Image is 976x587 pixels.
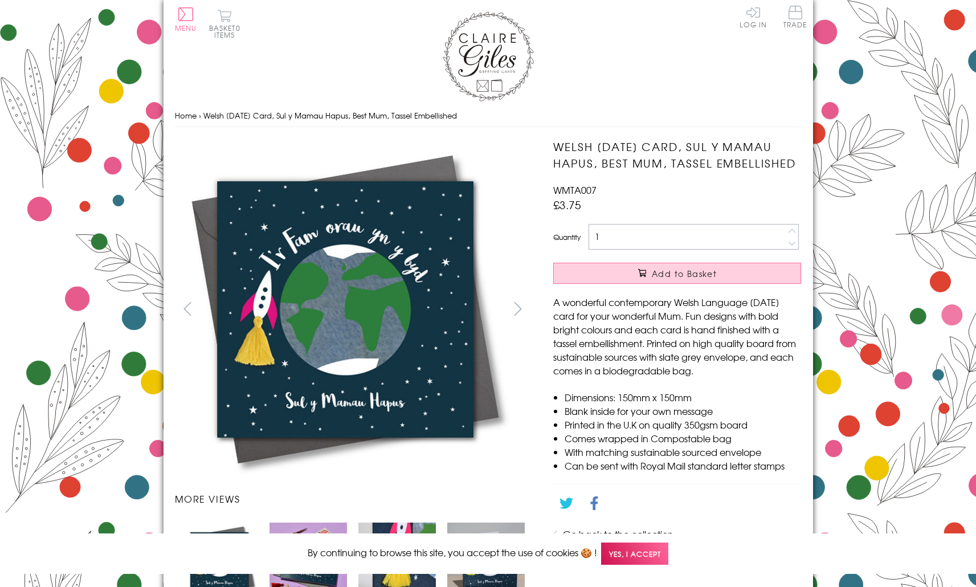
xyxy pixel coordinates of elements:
span: Trade [783,6,807,28]
img: Claire Giles Greetings Cards [443,11,534,101]
a: Log In [740,6,767,28]
span: Add to Basket [652,268,717,279]
h3: More views [175,492,531,506]
span: › [199,110,201,121]
span: Menu [175,23,197,33]
span: Welsh [DATE] Card, Sul y Mamau Hapus, Best Mum, Tassel Embellished [203,110,457,121]
li: With matching sustainable sourced envelope [565,445,801,459]
h1: Welsh [DATE] Card, Sul y Mamau Hapus, Best Mum, Tassel Embellished [553,138,801,172]
button: prev [175,296,201,321]
span: WMTA007 [553,183,597,197]
button: Add to Basket [553,263,801,284]
a: Trade [783,6,807,30]
span: £3.75 [553,197,581,213]
li: Blank inside for your own message [565,404,801,418]
nav: breadcrumbs [175,104,802,128]
a: Go back to the collection [563,527,673,541]
button: Menu [175,7,197,31]
img: Welsh Mother's Day Card, Sul y Mamau Hapus, Best Mum, Tassel Embellished [174,138,516,480]
a: Home [175,110,197,121]
li: Printed in the U.K on quality 350gsm board [565,418,801,431]
button: next [505,296,530,321]
span: Yes, I accept [601,543,668,565]
p: A wonderful contemporary Welsh Language [DATE] card for your wonderful Mum. Fun designs with bold... [553,295,801,377]
label: Quantity [553,232,581,242]
li: Can be sent with Royal Mail standard letter stamps [565,459,801,472]
img: Welsh Mother's Day Card, Sul y Mamau Hapus, Best Mum, Tassel Embellished [530,138,872,480]
li: Dimensions: 150mm x 150mm [565,390,801,404]
span: 0 items [214,23,240,40]
li: Comes wrapped in Compostable bag [565,431,801,445]
button: Basket0 items [209,9,240,38]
